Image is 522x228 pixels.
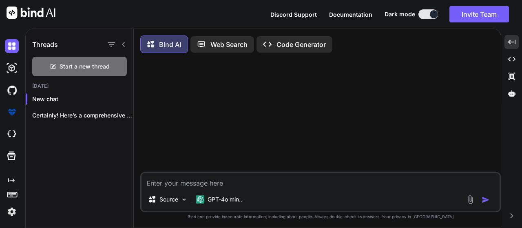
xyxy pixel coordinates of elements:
[5,61,19,75] img: darkAi-studio
[329,11,372,18] span: Documentation
[5,39,19,53] img: darkChat
[60,62,110,71] span: Start a new thread
[196,195,204,204] img: GPT-4o mini
[140,214,501,220] p: Bind can provide inaccurate information, including about people. Always double-check its answers....
[159,40,181,49] p: Bind AI
[466,195,475,204] img: attachment
[181,196,188,203] img: Pick Models
[5,127,19,141] img: cloudideIcon
[276,40,326,49] p: Code Generator
[7,7,55,19] img: Bind AI
[208,195,242,204] p: GPT-4o min..
[270,11,317,18] span: Discord Support
[32,111,133,120] p: Certainly! Here’s a comprehensive list o...
[32,40,58,49] h1: Threads
[5,105,19,119] img: premium
[449,6,509,22] button: Invite Team
[329,10,372,19] button: Documentation
[270,10,317,19] button: Discord Support
[5,83,19,97] img: githubDark
[159,195,178,204] p: Source
[26,83,133,89] h2: [DATE]
[482,196,490,204] img: icon
[32,95,133,103] p: New chat
[210,40,248,49] p: Web Search
[5,205,19,219] img: settings
[385,10,415,18] span: Dark mode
